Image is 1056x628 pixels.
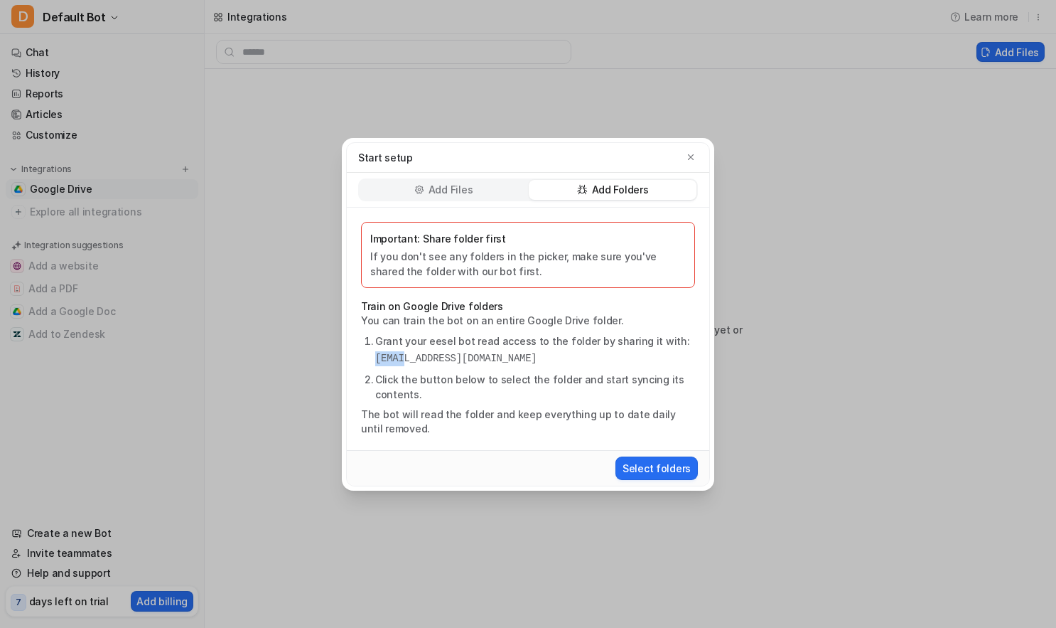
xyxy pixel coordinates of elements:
button: Select folders [615,457,698,480]
p: If you don't see any folders in the picker, make sure you've shared the folder with our bot first. [370,249,686,279]
li: Click the button below to select the folder and start syncing its contents. [375,372,695,402]
li: Grant your eesel bot read access to the folder by sharing it with: [375,334,695,366]
p: You can train the bot on an entire Google Drive folder. [361,314,695,328]
p: Important: Share folder first [370,231,686,246]
p: Start setup [358,150,413,165]
p: Train on Google Drive folders [361,299,695,314]
pre: [EMAIL_ADDRESS][DOMAIN_NAME] [375,351,695,366]
p: The bot will read the folder and keep everything up to date daily until removed. [361,408,695,436]
p: Add Folders [592,183,649,197]
p: Add Files [429,183,473,197]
